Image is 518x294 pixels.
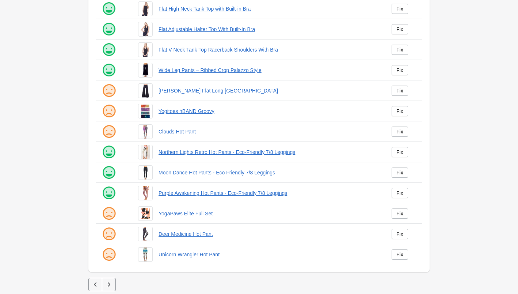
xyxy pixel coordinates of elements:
[159,5,380,12] a: Flat High Neck Tank Top with Built-in Bra
[102,227,116,241] img: sad.png
[396,88,403,94] div: Fix
[396,6,403,12] div: Fix
[102,145,116,159] img: happy.png
[396,26,403,32] div: Fix
[392,65,408,75] a: Fix
[159,128,380,135] a: Clouds Hot Pant
[392,147,408,157] a: Fix
[396,47,403,53] div: Fix
[159,210,380,217] a: YogaPaws Elite Full Set
[396,231,403,237] div: Fix
[159,251,380,258] a: Unicorn Wrangler Hot Pant
[392,4,408,14] a: Fix
[102,206,116,221] img: sad.png
[102,22,116,37] img: happy.png
[392,208,408,219] a: Fix
[392,24,408,34] a: Fix
[392,86,408,96] a: Fix
[159,26,380,33] a: Flat Adjustable Halter Top With Built-In Bra
[392,229,408,239] a: Fix
[102,83,116,98] img: sad.png
[396,149,403,155] div: Fix
[396,67,403,73] div: Fix
[392,106,408,116] a: Fix
[102,63,116,78] img: happy.png
[396,129,403,135] div: Fix
[159,67,380,74] a: Wide Leg Pants – Ribbed Crop Palazzo Style
[392,167,408,178] a: Fix
[392,45,408,55] a: Fix
[392,249,408,260] a: Fix
[159,87,380,94] a: [PERSON_NAME] Flat Long [GEOGRAPHIC_DATA]
[102,104,116,118] img: sad.png
[392,188,408,198] a: Fix
[102,186,116,200] img: happy.png
[396,190,403,196] div: Fix
[392,127,408,137] a: Fix
[159,169,380,176] a: Moon Dance Hot Pants - Eco Friendly 7/8 Leggings
[102,124,116,139] img: sad.png
[102,165,116,180] img: happy.png
[102,42,116,57] img: happy.png
[396,252,403,257] div: Fix
[396,211,403,216] div: Fix
[396,170,403,176] div: Fix
[102,247,116,262] img: sad.png
[159,148,380,156] a: Northern Lights Retro Hot Pants - Eco-Friendly 7/8 Leggings
[396,108,403,114] div: Fix
[102,1,116,16] img: happy.png
[159,189,380,197] a: Purple Awakening Hot Pants - Eco-Friendly 7/8 Leggings
[159,230,380,238] a: Deer Medicine Hot Pant
[159,108,380,115] a: Yogitoes hBAND Groovy
[159,46,380,53] a: Flat V Neck Tank Top Racerback Shoulders With Bra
